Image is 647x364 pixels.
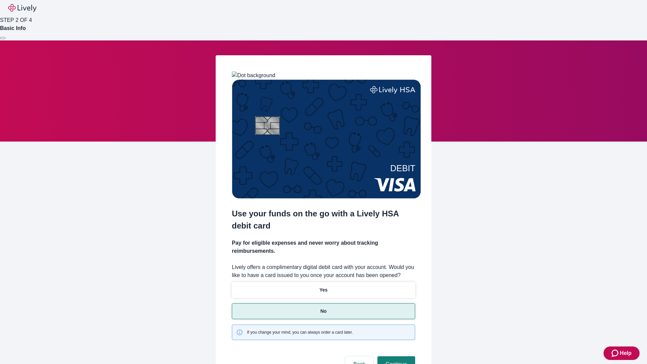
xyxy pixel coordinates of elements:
button: Zendesk support iconHelp [604,346,640,360]
img: Lively [8,4,36,12]
img: Debit card [232,80,421,199]
svg: Zendesk support icon [612,349,620,357]
img: Dot background [232,71,275,80]
span: If you change your mind, you can always order a card later. [247,329,353,335]
p: Yes [319,286,328,294]
h2: Use your funds on the go with a Lively HSA debit card [232,208,415,232]
label: Lively offers a complimentary digital debit card with your account. Would you like to have a card... [232,263,415,279]
button: Yes [232,282,415,298]
p: No [320,308,327,315]
h4: Pay for eligible expenses and never worry about tracking reimbursements. [232,239,415,255]
button: No [232,303,415,319]
span: Help [620,349,631,357]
